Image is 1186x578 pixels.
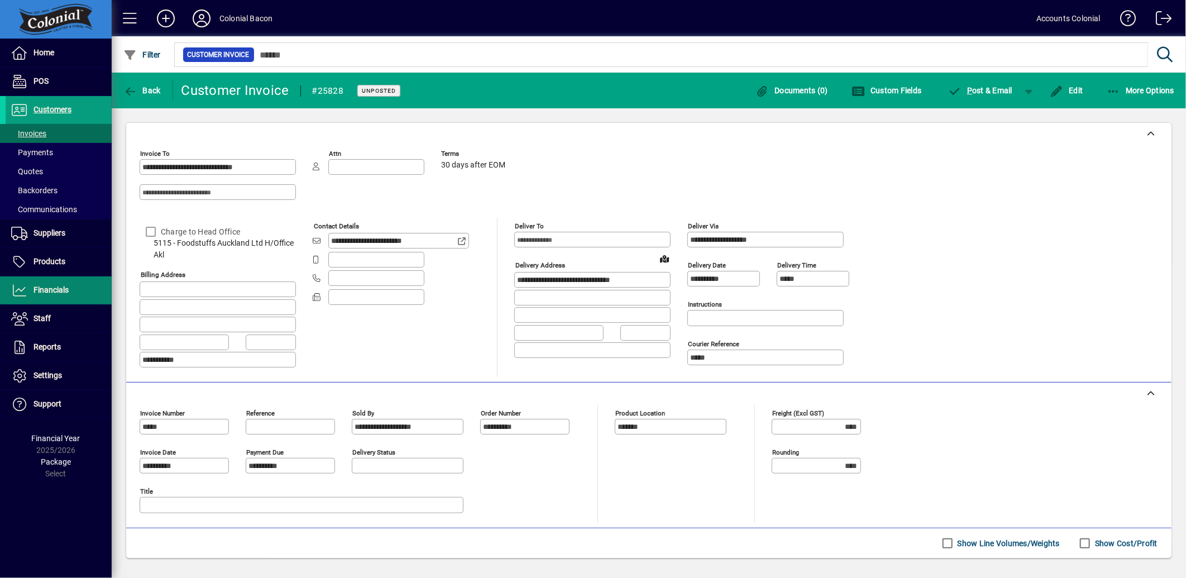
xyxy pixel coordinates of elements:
[6,362,112,390] a: Settings
[312,82,344,100] div: #25828
[140,150,170,157] mat-label: Invoice To
[777,261,816,269] mat-label: Delivery time
[140,448,176,456] mat-label: Invoice date
[6,390,112,418] a: Support
[181,82,289,99] div: Customer Invoice
[772,448,799,456] mat-label: Rounding
[1036,9,1101,27] div: Accounts Colonial
[1050,86,1083,95] span: Edit
[6,305,112,333] a: Staff
[34,285,69,294] span: Financials
[11,148,53,157] span: Payments
[1047,80,1086,101] button: Edit
[515,222,544,230] mat-label: Deliver To
[753,80,831,101] button: Documents (0)
[6,68,112,95] a: POS
[34,399,61,408] span: Support
[246,448,284,456] mat-label: Payment due
[688,300,722,308] mat-label: Instructions
[329,150,341,157] mat-label: Attn
[948,86,1013,95] span: ost & Email
[1147,2,1172,39] a: Logout
[688,222,719,230] mat-label: Deliver via
[11,205,77,214] span: Communications
[849,80,925,101] button: Custom Fields
[34,371,62,380] span: Settings
[852,86,922,95] span: Custom Fields
[6,200,112,219] a: Communications
[1093,538,1158,549] label: Show Cost/Profit
[11,186,58,195] span: Backorders
[1112,2,1136,39] a: Knowledge Base
[6,143,112,162] a: Payments
[656,250,673,267] a: View on map
[41,457,71,466] span: Package
[6,39,112,67] a: Home
[112,80,173,101] app-page-header-button: Back
[615,409,665,417] mat-label: Product location
[1107,86,1175,95] span: More Options
[967,86,972,95] span: P
[6,162,112,181] a: Quotes
[11,167,43,176] span: Quotes
[6,248,112,276] a: Products
[219,9,272,27] div: Colonial Bacon
[121,45,164,65] button: Filter
[148,8,184,28] button: Add
[123,86,161,95] span: Back
[441,161,505,170] span: 30 days after EOM
[688,340,739,348] mat-label: Courier Reference
[34,342,61,351] span: Reports
[34,105,71,114] span: Customers
[34,257,65,266] span: Products
[34,48,54,57] span: Home
[34,77,49,85] span: POS
[943,80,1018,101] button: Post & Email
[955,538,1060,549] label: Show Line Volumes/Weights
[188,49,250,60] span: Customer Invoice
[772,409,824,417] mat-label: Freight (excl GST)
[140,487,153,495] mat-label: Title
[34,314,51,323] span: Staff
[362,87,396,94] span: Unposted
[32,434,80,443] span: Financial Year
[352,448,395,456] mat-label: Delivery status
[6,181,112,200] a: Backorders
[6,276,112,304] a: Financials
[441,150,508,157] span: Terms
[140,237,296,261] span: 5115 - Foodstuffs Auckland Ltd H/Office Akl
[481,409,521,417] mat-label: Order number
[34,228,65,237] span: Suppliers
[1104,80,1178,101] button: More Options
[123,50,161,59] span: Filter
[11,129,46,138] span: Invoices
[246,409,275,417] mat-label: Reference
[352,409,374,417] mat-label: Sold by
[6,219,112,247] a: Suppliers
[184,8,219,28] button: Profile
[6,124,112,143] a: Invoices
[755,86,828,95] span: Documents (0)
[140,409,185,417] mat-label: Invoice number
[688,261,726,269] mat-label: Delivery date
[6,333,112,361] a: Reports
[121,80,164,101] button: Back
